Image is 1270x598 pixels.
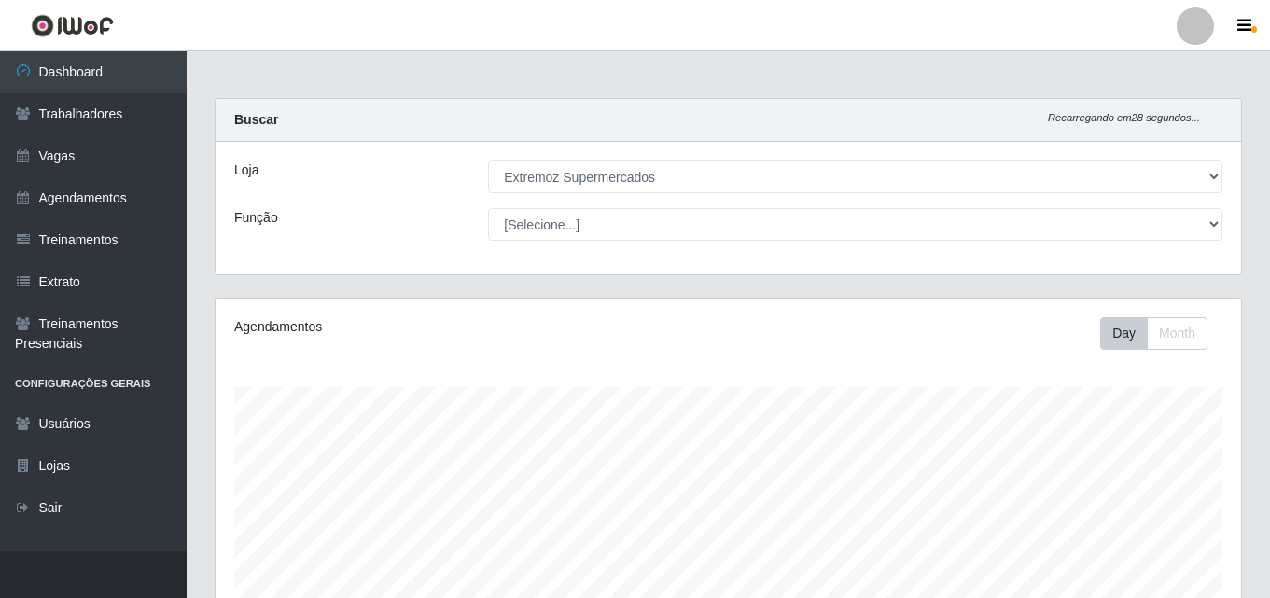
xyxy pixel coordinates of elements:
[234,317,630,337] div: Agendamentos
[1100,317,1222,350] div: Toolbar with button groups
[1100,317,1148,350] button: Day
[31,14,114,37] img: CoreUI Logo
[1048,112,1200,123] i: Recarregando em 28 segundos...
[234,208,278,228] label: Função
[1147,317,1207,350] button: Month
[234,160,258,180] label: Loja
[234,112,278,127] strong: Buscar
[1100,317,1207,350] div: First group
